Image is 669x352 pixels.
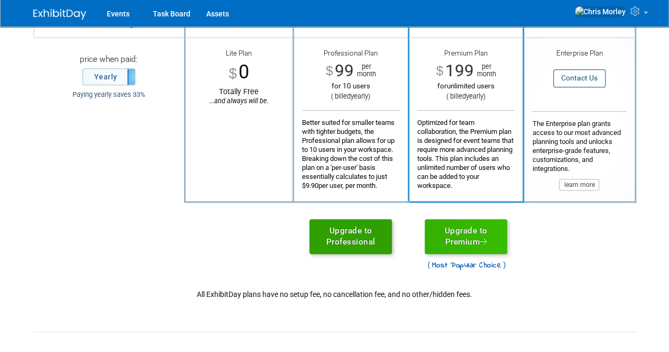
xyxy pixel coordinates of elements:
[532,111,626,191] div: The Enterprise plan grants access to our most advanced planning tools and unlocks enterprise-grad...
[437,82,447,90] span: for
[42,54,176,68] div: price when paid:
[109,19,167,29] span: & Integrations
[302,49,400,61] div: Professional Plan
[417,92,515,101] div: ( billed )
[194,97,285,105] div: ...and always will be.
[302,92,400,101] div: ( billed )
[302,82,400,91] div: for 10 users
[574,6,626,17] img: Chris Morley
[194,49,285,59] div: Lite Plan
[427,260,430,269] span: (
[334,61,353,80] span: 99
[194,87,285,105] div: Totally Free
[553,69,606,87] button: Contact Us
[239,60,249,83] span: 0
[302,110,400,190] div: Better suited for smaller teams with tighter budgets, the Professional plan allows for up to 10 u...
[417,110,515,190] div: Optimized for team collaboration, the Premium plan is designed for event teams that require more ...
[306,182,318,189] span: 9.90
[417,82,515,91] div: unlimited users
[417,49,515,61] div: Premium Plan
[351,92,368,100] span: yearly
[33,9,86,20] img: ExhibitDay
[559,179,599,191] button: learn more
[466,92,483,100] span: yearly
[326,65,333,78] span: $
[503,260,506,269] span: )
[353,63,375,78] span: per month
[42,91,176,100] div: Paying yearly saves 33%
[532,49,626,59] div: Enterprise Plan
[473,63,496,78] span: per month
[229,66,237,80] span: $
[445,61,473,80] span: 199
[33,286,636,300] div: All ExhibitDay plans have no setup fee, no cancellation fee, and no other/hidden fees.
[436,65,444,78] span: $
[83,69,135,85] label: Yearly
[426,260,506,270] span: Most Popular Choice
[309,219,392,254] a: Upgrade toProfessional
[425,219,507,254] a: Upgrade toPremium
